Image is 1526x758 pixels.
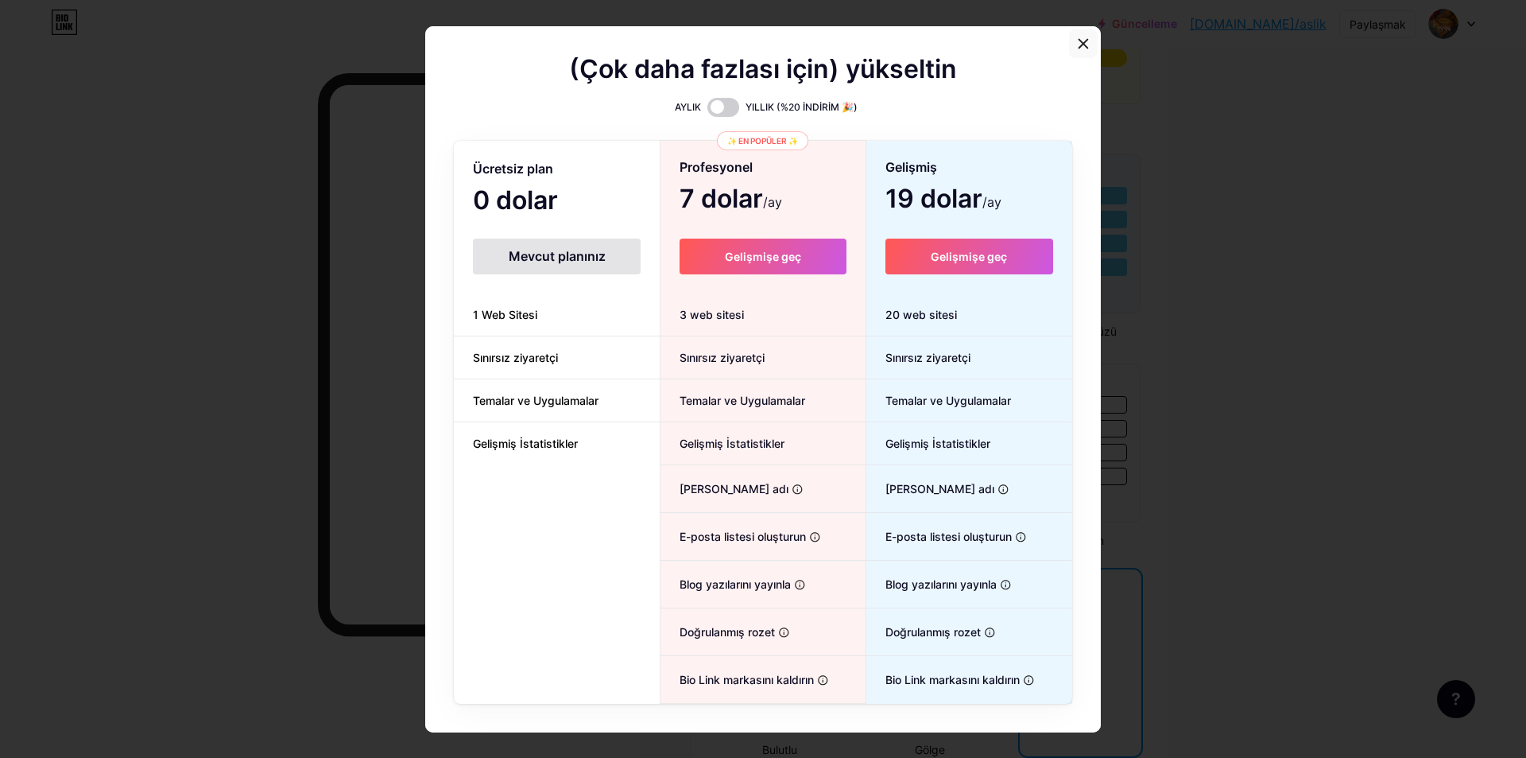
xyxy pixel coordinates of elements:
font: Doğrulanmış rozet [680,625,775,639]
font: Sınırsız ziyaretçi [680,351,765,364]
font: 1 Web Sitesi [473,308,537,321]
font: Sınırsız ziyaretçi [473,351,558,364]
font: Ücretsiz plan [473,161,553,177]
font: E-posta listesi oluşturun [680,530,806,543]
font: Bio Link markasını kaldırın [680,673,814,686]
font: 20 web sitesi [885,308,957,321]
button: Gelişmişe geç [885,239,1053,274]
font: YILLIK (%20 İNDİRİM 🎉) [746,101,858,113]
font: Temalar ve Uygulamalar [885,394,1011,407]
font: Mevcut planınız [509,248,606,264]
font: /ay [763,194,782,210]
font: Gelişmiş [885,159,937,175]
font: Profesyonel [680,159,753,175]
font: AYLIK [675,101,701,113]
font: Gelişmiş İstatistikler [680,437,784,450]
font: Doğrulanmış rozet [885,625,981,639]
font: Temalar ve Uygulamalar [473,394,598,407]
font: Blog yazılarını yayınla [680,577,791,591]
font: Gelişmiş İstatistikler [885,437,990,450]
font: Sınırsız ziyaretçi [885,351,970,364]
font: [PERSON_NAME] adı [885,482,994,496]
font: 19 dolar [885,183,982,214]
font: (Çok daha fazlası için) yükseltin [569,53,957,84]
font: E-posta listesi oluşturun [885,530,1012,543]
font: Gelişmişe geç [725,250,801,263]
font: Gelişmiş İstatistikler [473,437,578,450]
button: Gelişmişe geç [680,239,846,274]
font: Gelişmişe geç [931,250,1007,263]
font: [PERSON_NAME] adı [680,482,788,496]
font: Bio Link markasını kaldırın [885,673,1020,686]
font: Temalar ve Uygulamalar [680,394,805,407]
font: 3 web sitesi [680,308,744,321]
font: Blog yazılarını yayınla [885,577,997,591]
font: 7 dolar [680,183,763,214]
font: 0 dolar [473,185,558,216]
font: /ay [982,194,1001,210]
font: ✨ En popüler ✨ [727,136,798,146]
